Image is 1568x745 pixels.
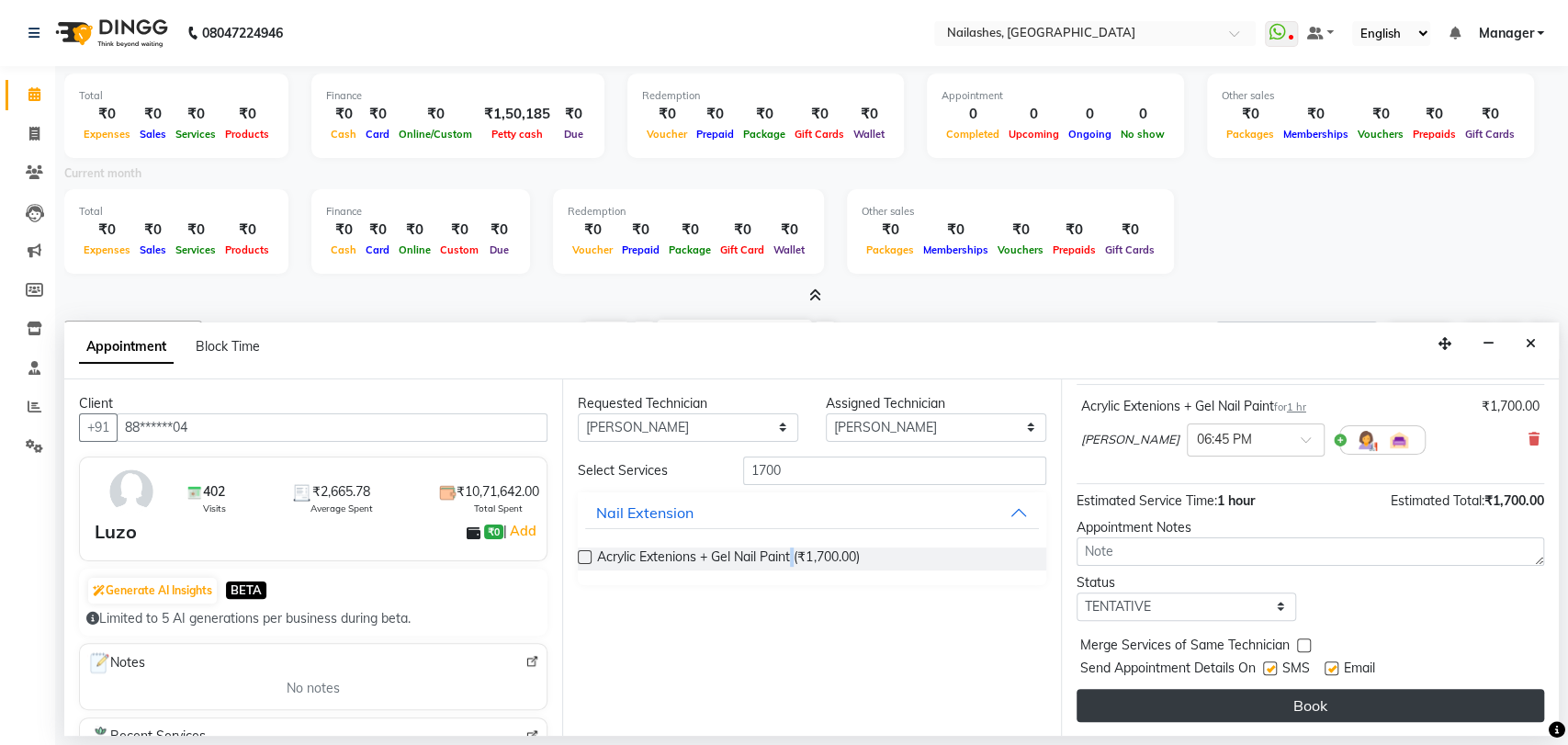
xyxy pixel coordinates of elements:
input: Search by service name [743,457,1046,485]
span: Voucher [568,243,617,256]
div: Appointment Notes [1077,518,1544,537]
span: Custom [435,243,483,256]
span: Email [1344,659,1375,682]
div: 0 [1004,104,1064,125]
div: ₹0 [483,220,515,241]
div: ₹0 [326,104,361,125]
span: [PERSON_NAME] [1081,431,1179,449]
span: ₹0 [484,525,503,539]
div: Requested Technician [578,394,798,413]
div: ₹0 [739,104,790,125]
span: Gift Cards [1100,243,1159,256]
div: Client [79,394,547,413]
span: Manager [1478,24,1533,43]
span: Package [664,243,716,256]
span: Prepaid [692,128,739,141]
span: Average Spent [310,502,373,515]
span: 1 hour [1217,492,1255,509]
div: Other sales [862,204,1159,220]
div: Acrylic Extenions + Gel Nail Paint [1081,397,1306,416]
b: 08047224946 [202,7,283,59]
small: for [1274,401,1306,413]
span: Package [739,128,790,141]
div: ₹0 [849,104,889,125]
span: Completed [942,128,1004,141]
div: ₹1,50,185 [477,104,558,125]
div: ₹0 [862,220,919,241]
span: Upcoming [1004,128,1064,141]
div: Redemption [568,204,809,220]
div: Finance [326,88,590,104]
span: Appointment [79,331,174,364]
span: Online/Custom [394,128,477,141]
span: Due [559,128,588,141]
div: 0 [1116,104,1169,125]
div: ₹0 [1353,104,1408,125]
span: ₹10,71,642.00 [457,482,539,502]
span: BETA [226,581,266,599]
div: ₹0 [716,220,769,241]
div: ₹0 [769,220,809,241]
div: ₹0 [135,104,171,125]
button: Generate AI Insights [88,578,217,604]
span: Prepaids [1048,243,1100,256]
div: ₹0 [220,104,274,125]
div: ₹0 [642,104,692,125]
span: Wallet [769,243,809,256]
div: ₹0 [326,220,361,241]
div: Nail Extension [596,502,694,524]
span: Acrylic Extenions + Gel Nail Paint (₹1,700.00) [597,547,859,570]
div: ₹0 [135,220,171,241]
span: Merge Services of Same Technician [1080,636,1290,659]
span: ₹2,665.78 [312,482,370,502]
div: Assigned Technician [826,394,1046,413]
img: logo [47,7,173,59]
span: Estimated Total: [1391,492,1484,509]
span: Packages [862,243,919,256]
span: Notes [87,651,145,675]
span: Gift Cards [790,128,849,141]
div: ₹0 [1100,220,1159,241]
span: No show [1116,128,1169,141]
span: Online [394,243,435,256]
div: ₹0 [1048,220,1100,241]
span: Gift Cards [1461,128,1519,141]
button: Nail Extension [585,496,1038,529]
div: ₹0 [171,220,220,241]
a: Add [507,520,539,542]
div: Select Services [564,461,729,480]
span: Vouchers [993,243,1048,256]
div: ₹0 [1222,104,1279,125]
div: ₹0 [1408,104,1461,125]
span: Cash [326,128,361,141]
span: Sales [135,243,171,256]
span: Services [171,128,220,141]
div: ₹0 [790,104,849,125]
img: Interior.png [1388,429,1410,451]
span: Sales [135,128,171,141]
span: Products [220,243,274,256]
div: Appointment [942,88,1169,104]
div: ₹0 [394,220,435,241]
span: Due [485,243,513,256]
span: Gift Card [716,243,769,256]
span: Estimated Service Time: [1077,492,1217,509]
span: Card [361,128,394,141]
span: Expenses [79,128,135,141]
span: Packages [1222,128,1279,141]
span: | [503,520,539,542]
button: Book [1077,689,1544,722]
button: +91 [79,413,118,442]
div: ₹0 [692,104,739,125]
div: ₹0 [361,220,394,241]
span: Visits [203,502,226,515]
span: Memberships [1279,128,1353,141]
div: Total [79,204,274,220]
span: Memberships [919,243,993,256]
span: 1 hr [1287,401,1306,413]
div: Redemption [642,88,889,104]
button: Close [1517,330,1544,358]
div: 0 [942,104,1004,125]
span: Total Spent [474,502,523,515]
span: Card [361,243,394,256]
